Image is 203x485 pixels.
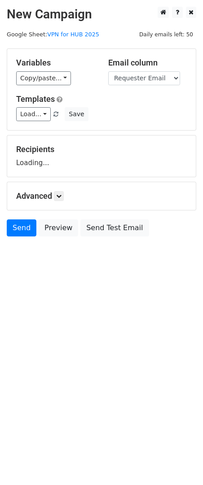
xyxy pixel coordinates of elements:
a: Load... [16,107,51,121]
a: Daily emails left: 50 [136,31,196,38]
button: Save [65,107,88,121]
a: Send Test Email [80,219,149,236]
h5: Email column [108,58,187,68]
h2: New Campaign [7,7,196,22]
span: Daily emails left: 50 [136,30,196,39]
a: Copy/paste... [16,71,71,85]
a: Send [7,219,36,236]
a: VPN for HUB 2025 [47,31,99,38]
a: Templates [16,94,55,104]
small: Google Sheet: [7,31,99,38]
h5: Recipients [16,144,187,154]
h5: Variables [16,58,95,68]
a: Preview [39,219,78,236]
div: Loading... [16,144,187,168]
h5: Advanced [16,191,187,201]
